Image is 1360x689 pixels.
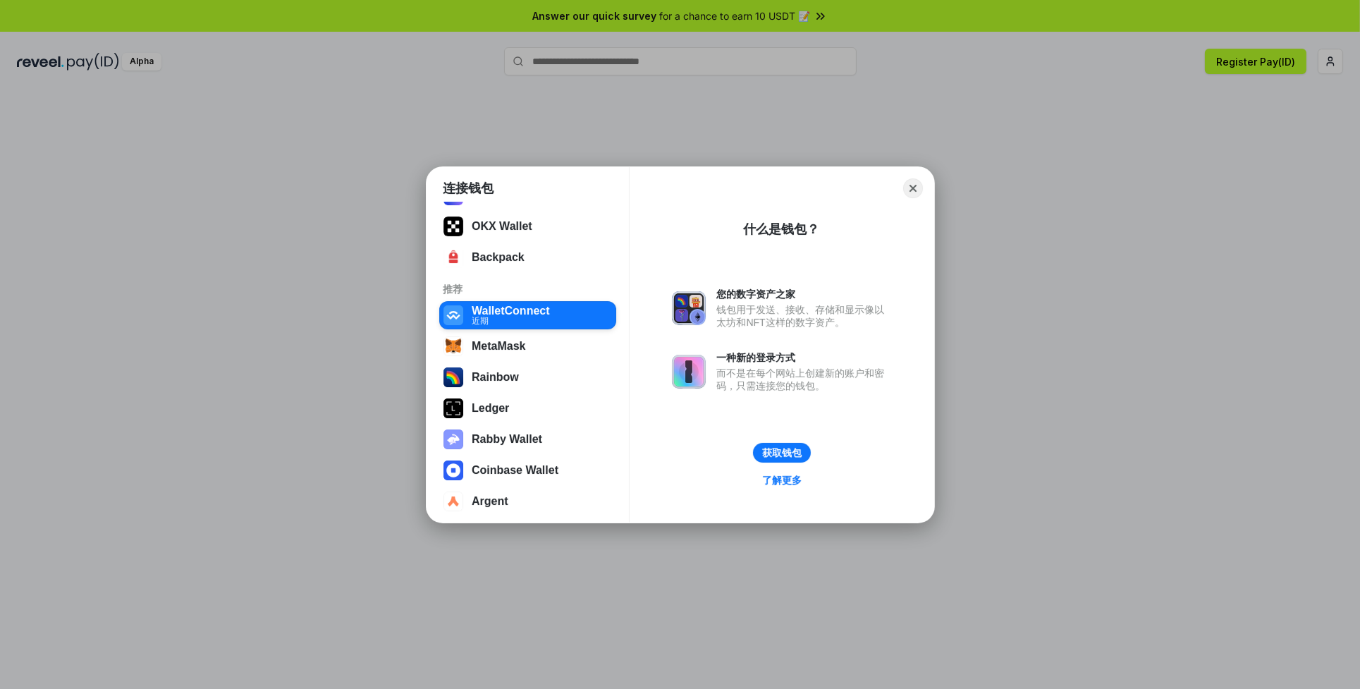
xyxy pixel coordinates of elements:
img: svg+xml,%3Csvg%20width%3D%22120%22%20height%3D%22120%22%20viewBox%3D%220%200%20120%20120%22%20fil... [443,367,463,387]
button: WalletConnect近期 [439,301,616,329]
div: 而不是在每个网站上创建新的账户和密码，只需连接您的钱包。 [717,367,892,392]
img: svg+xml,%3Csvg%20xmlns%3D%22http%3A%2F%2Fwww.w3.org%2F2000%2Fsvg%22%20width%3D%2228%22%20height%3... [443,398,463,418]
img: 5VZ71FV6L7PA3gg3tXrdQ+DgLhC+75Wq3no69P3MC0NFQpx2lL04Ql9gHK1bRDjsSBIvScBnDTk1WrlGIZBorIDEYJj+rhdgn... [443,217,463,236]
img: ByMCUfJCc2WaAAAAAElFTkSuQmCC [443,185,463,205]
div: OKX Wallet [472,220,532,233]
div: 推荐 [443,283,612,295]
div: Rabby Wallet [472,433,542,446]
div: 钱包用于发送、接收、存储和显示像以太坊和NFT这样的数字资产。 [717,303,892,329]
button: Ledger [439,394,616,422]
img: svg+xml,%3Csvg%20xmlns%3D%22http%3A%2F%2Fwww.w3.org%2F2000%2Fsvg%22%20fill%3D%22none%22%20viewBox... [672,355,706,389]
div: 了解更多 [762,474,802,487]
button: Keplr [439,181,616,209]
img: svg+xml,%3Csvg%20width%3D%2228%22%20height%3D%2228%22%20viewBox%3D%220%200%2028%2028%22%20fill%3D... [443,305,463,325]
img: svg+xml,%3Csvg%20width%3D%2228%22%20height%3D%2228%22%20viewBox%3D%220%200%2028%2028%22%20fill%3D... [443,461,463,480]
div: 什么是钱包？ [744,221,820,238]
img: svg+xml,%3Csvg%20width%3D%2228%22%20height%3D%2228%22%20viewBox%3D%220%200%2028%2028%22%20fill%3D... [443,492,463,511]
div: Coinbase Wallet [472,464,558,477]
div: 一种新的登录方式 [717,351,892,364]
img: svg+xml,%3Csvg%20xmlns%3D%22http%3A%2F%2Fwww.w3.org%2F2000%2Fsvg%22%20fill%3D%22none%22%20viewBox... [443,429,463,449]
button: Backpack [439,243,616,272]
button: Argent [439,487,616,516]
div: Rainbow [472,371,519,384]
div: Argent [472,495,508,508]
a: 了解更多 [754,471,810,489]
div: MetaMask [472,340,525,353]
div: WalletConnect [472,304,550,317]
img: svg+xml,%3Csvg%20xmlns%3D%22http%3A%2F%2Fwww.w3.org%2F2000%2Fsvg%22%20fill%3D%22none%22%20viewBox... [672,291,706,325]
h1: 连接钱包 [443,180,494,197]
div: 您的数字资产之家 [717,288,892,300]
button: MetaMask [439,332,616,360]
button: Rabby Wallet [439,425,616,453]
button: Rainbow [439,363,616,391]
button: 获取钱包 [753,443,811,463]
button: Coinbase Wallet [439,456,616,484]
div: Backpack [472,251,525,264]
button: OKX Wallet [439,212,616,240]
div: 获取钱包 [762,446,802,459]
img: 4BxBxKvl5W07cAAAAASUVORK5CYII= [443,248,463,267]
div: Ledger [472,402,509,415]
div: 近期 [472,316,550,324]
img: svg+xml,%3Csvg%20width%3D%2228%22%20height%3D%2228%22%20viewBox%3D%220%200%2028%2028%22%20fill%3D... [443,336,463,356]
button: Close [903,178,923,198]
